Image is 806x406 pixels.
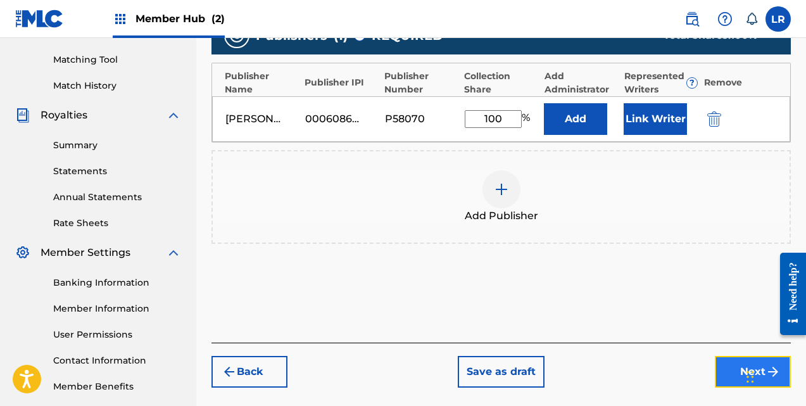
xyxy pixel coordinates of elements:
[166,245,181,260] img: expand
[712,6,738,32] div: Help
[41,108,87,123] span: Royalties
[166,108,181,123] img: expand
[113,11,128,27] img: Top Rightsholders
[715,356,791,388] button: Next
[544,103,607,135] button: Add
[545,70,618,96] div: Add Administrator
[211,13,225,25] span: (2)
[765,6,791,32] div: User Menu
[53,380,181,393] a: Member Benefits
[53,139,181,152] a: Summary
[771,243,806,345] iframe: Resource Center
[464,70,538,96] div: Collection Share
[222,364,237,379] img: 7ee5dd4eb1f8a8e3ef2f.svg
[743,345,806,406] iframe: Chat Widget
[624,70,698,96] div: Represented Writers
[53,328,181,341] a: User Permissions
[135,11,225,26] span: Member Hub
[15,108,30,123] img: Royalties
[679,6,705,32] a: Public Search
[41,245,130,260] span: Member Settings
[53,302,181,315] a: Member Information
[53,53,181,67] a: Matching Tool
[211,356,287,388] button: Back
[704,76,778,89] div: Remove
[707,111,721,127] img: 12a2ab48e56ec057fbd8.svg
[15,10,64,28] img: MLC Logo
[458,356,545,388] button: Save as draft
[687,78,697,88] span: ?
[53,276,181,289] a: Banking Information
[225,70,298,96] div: Publisher Name
[53,165,181,178] a: Statements
[624,103,687,135] button: Link Writer
[53,191,181,204] a: Annual Statements
[465,208,538,224] span: Add Publisher
[53,217,181,230] a: Rate Sheets
[522,110,533,128] span: %
[15,245,30,260] img: Member Settings
[53,79,181,92] a: Match History
[305,76,378,89] div: Publisher IPI
[717,11,733,27] img: help
[355,30,365,41] span: ?
[384,70,458,96] div: Publisher Number
[494,182,509,197] img: add
[53,354,181,367] a: Contact Information
[745,13,758,25] div: Notifications
[746,358,754,396] div: Drag
[684,11,700,27] img: search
